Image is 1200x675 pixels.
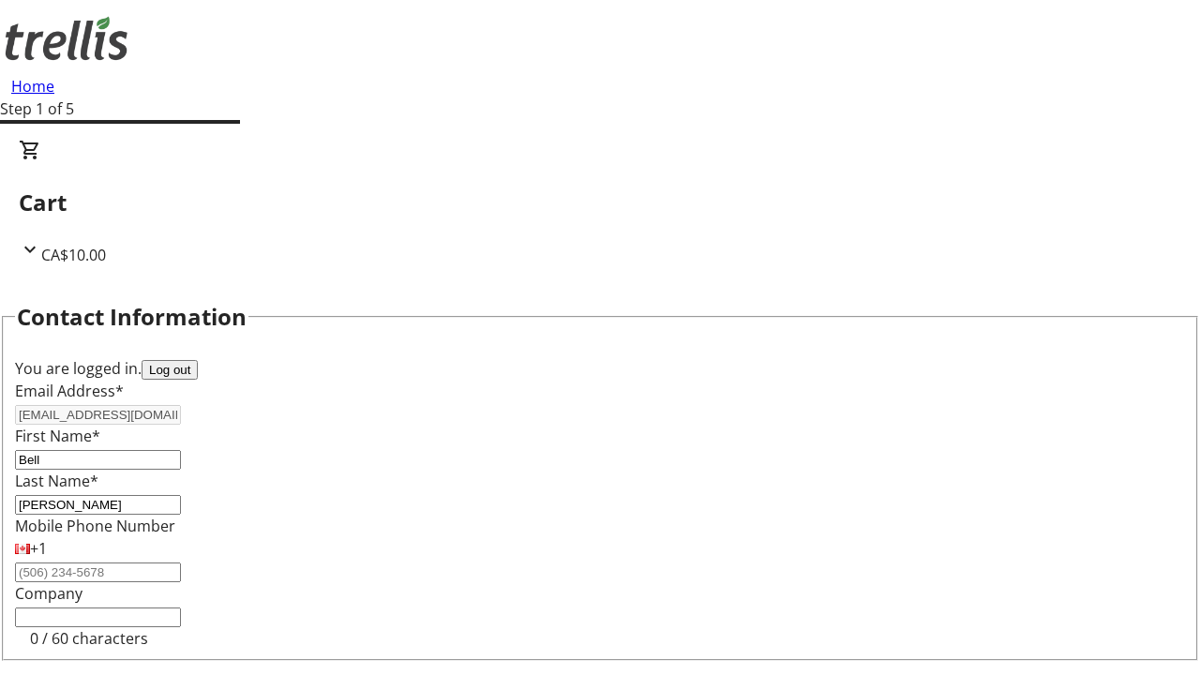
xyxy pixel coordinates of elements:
[15,357,1185,380] div: You are logged in.
[142,360,198,380] button: Log out
[41,245,106,265] span: CA$10.00
[15,381,124,401] label: Email Address*
[17,300,247,334] h2: Contact Information
[19,139,1181,266] div: CartCA$10.00
[15,471,98,491] label: Last Name*
[15,426,100,446] label: First Name*
[15,516,175,536] label: Mobile Phone Number
[15,562,181,582] input: (506) 234-5678
[19,186,1181,219] h2: Cart
[15,583,82,604] label: Company
[30,628,148,649] tr-character-limit: 0 / 60 characters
